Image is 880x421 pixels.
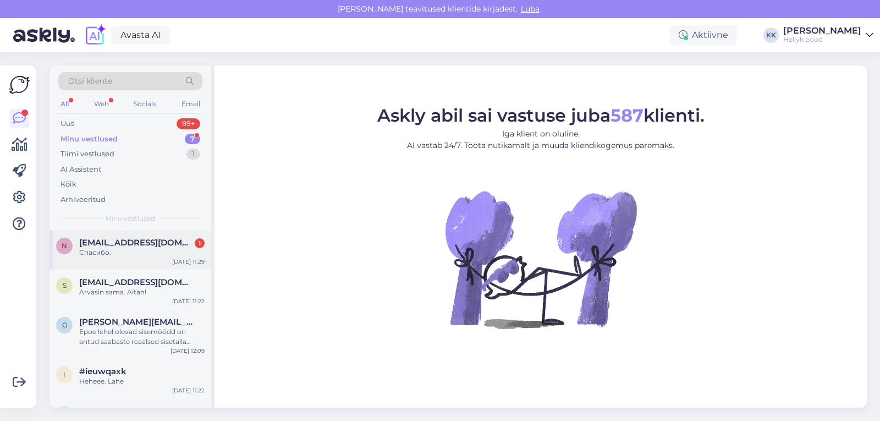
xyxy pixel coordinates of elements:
[185,134,200,145] div: 7
[84,24,107,47] img: explore-ai
[68,75,112,87] span: Otsi kliente
[131,97,158,111] div: Socials
[79,376,205,386] div: Heheee. Lahe
[170,347,205,355] div: [DATE] 12:09
[61,134,118,145] div: Minu vestlused
[79,367,127,376] span: #ieuwqaxk
[61,194,106,205] div: Arhiveeritud
[670,25,737,45] div: Aktiivne
[61,179,76,190] div: Kõik
[377,128,705,151] p: Iga klient on oluline. AI vastab 24/7. Tööta nutikamalt ja muuda kliendikogemus paremaks.
[62,242,67,250] span: n
[79,327,205,347] div: Epoe lehel olevad sisemõõdd on antud saabaste reaalsed sisetalla mõõdud
[9,74,30,95] img: Askly Logo
[79,317,194,327] span: Gisela.falten@gmail.com
[79,277,194,287] span: Siretsilm@gmail.com
[79,287,205,297] div: Arvasin sama. Aitäh!
[79,406,130,416] span: #dt63wm3a
[79,238,194,248] span: nataljal@list.ru
[186,149,200,160] div: 1
[518,4,543,14] span: Luba
[61,118,74,129] div: Uus
[62,321,67,329] span: G
[106,214,155,223] span: Minu vestlused
[783,35,861,44] div: Hellyk pood
[177,118,200,129] div: 99+
[61,149,114,160] div: Tiimi vestlused
[58,97,71,111] div: All
[442,160,640,358] img: No Chat active
[111,26,170,45] a: Avasta AI
[172,297,205,305] div: [DATE] 11:22
[195,238,205,248] div: 1
[172,258,205,266] div: [DATE] 11:29
[61,164,101,175] div: AI Assistent
[783,26,873,44] a: [PERSON_NAME]Hellyk pood
[377,105,705,126] span: Askly abil sai vastuse juba klienti.
[63,281,67,289] span: S
[92,97,111,111] div: Web
[172,386,205,395] div: [DATE] 11:22
[783,26,861,35] div: [PERSON_NAME]
[763,28,779,43] div: KK
[63,370,65,379] span: i
[79,248,205,258] div: Спасибо.
[179,97,202,111] div: Email
[610,105,643,126] b: 587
